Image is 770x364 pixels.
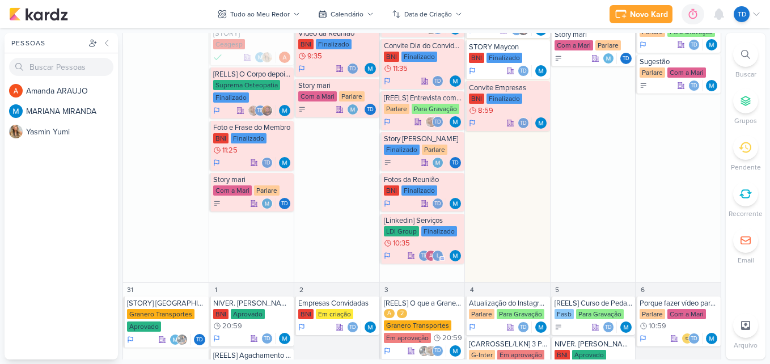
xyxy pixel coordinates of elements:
[213,29,292,38] div: [STORY]
[520,325,527,331] p: Td
[298,323,305,332] div: Em Andamento
[450,345,461,357] div: Responsável: MARIANA MIRANDA
[555,299,633,308] div: [REELS] Curso de Pedagogia
[640,309,665,319] div: Parlare
[9,7,68,21] img: kardz.app
[425,116,446,128] div: Colaboradores: Sarah Violante, Thais de carvalho
[450,198,461,209] img: MARIANA MIRANDA
[261,198,273,209] img: MARIANA MIRANDA
[384,216,463,225] div: [Linkedin] Serviços
[384,145,420,155] div: Finalizado
[620,321,632,333] img: MARIANA MIRANDA
[469,350,495,360] div: G-Inter
[432,157,446,168] div: Colaboradores: MARIANA MIRANDA
[397,309,407,318] div: 2
[279,105,290,116] img: MARIANA MIRANDA
[347,63,361,74] div: Colaboradores: Thais de carvalho
[9,104,23,118] img: MARIANA MIRANDA
[365,104,376,115] div: Thais de carvalho
[630,9,668,20] div: Novo Kard
[365,63,376,74] img: MARIANA MIRANDA
[555,30,633,39] div: Story mari
[425,250,437,261] div: aline.ferraz@ldigroup.com.br
[367,107,374,113] p: Td
[393,239,410,247] span: 10:35
[194,334,205,345] div: Responsável: Thais de carvalho
[349,325,356,331] p: Td
[248,105,259,116] img: Sarah Violante
[450,157,461,168] div: Responsável: Thais de carvalho
[555,350,570,360] div: BNI
[257,108,264,114] p: Td
[381,284,392,295] div: 3
[339,91,365,101] div: Parlare
[469,323,476,332] div: Em Andamento
[437,253,439,259] p: l
[486,53,522,63] div: Finalizado
[127,309,194,319] div: Granero Transportes
[620,53,632,64] div: Responsável: Thais de carvalho
[384,94,463,103] div: [REELS] Entrevista com a Gabi
[535,321,547,333] div: Responsável: MARIANA MIRANDA
[603,53,617,64] div: Colaboradores: MARIANA MIRANDA
[261,105,273,116] img: Eduardo Rodrigues Campos
[429,253,433,259] p: a
[640,334,646,343] div: Em Andamento
[307,52,322,60] span: 9:35
[384,333,431,343] div: Em aprovação
[213,106,220,115] div: Em Andamento
[316,39,352,49] div: Finalizado
[261,198,276,209] div: Colaboradores: MARIANA MIRANDA
[605,325,612,331] p: Td
[279,157,290,168] img: MARIANA MIRANDA
[213,123,292,132] div: Foto e Frase do Membro
[127,299,206,308] div: [STORY] Uberlândia
[213,52,222,63] div: Done
[603,321,617,333] div: Colaboradores: Thais de carvalho
[450,157,461,168] div: Thais de carvalho
[298,29,377,38] div: Vídeo da Reunião
[261,333,273,344] div: Thais de carvalho
[452,160,459,166] p: Td
[347,63,358,74] div: Thais de carvalho
[735,69,756,79] p: Buscar
[486,94,522,104] div: Finalizado
[384,226,419,236] div: LDI Group
[298,105,306,113] div: A Fazer
[595,40,621,50] div: Parlare
[279,198,290,209] div: Responsável: Thais de carvalho
[432,116,443,128] div: Thais de carvalho
[9,38,86,48] div: Pessoas
[731,162,761,172] p: Pendente
[432,250,443,261] div: luciano@ldigroup.com.br
[365,321,376,333] div: Responsável: MARIANA MIRANDA
[667,309,706,319] div: Com a Mari
[298,39,314,49] div: BNI
[298,299,377,308] div: Empresas Convidadas
[384,309,395,318] div: A
[688,80,700,91] div: Thais de carvalho
[450,198,461,209] div: Responsável: MARIANA MIRANDA
[127,321,161,332] div: Aprovado
[682,333,693,344] img: IDBOX - Agência de Design
[393,65,408,73] span: 11:35
[255,52,276,63] div: Colaboradores: MARIANA MIRANDA, Yasmin Yumi
[127,335,134,344] div: Em Andamento
[9,58,113,76] input: Buscar Pessoas
[261,157,273,168] div: Thais de carvalho
[255,105,266,116] div: Thais de carvalho
[418,345,446,357] div: Colaboradores: Everton Granero, Sarah Violante, Thais de carvalho
[384,346,391,355] div: Em Andamento
[450,116,461,128] div: Responsável: MARIANA MIRANDA
[384,199,391,208] div: Em Andamento
[9,84,23,98] img: Amanda ARAUJO
[706,39,717,50] div: Responsável: MARIANA MIRANDA
[469,83,548,92] div: Convite Empresas
[213,334,220,343] div: Em Andamento
[497,350,544,360] div: Em aprovação
[469,340,548,349] div: [CARROSSEL/LKN] 3 Passos - Mobilidade
[279,333,290,344] div: Responsável: MARIANA MIRANDA
[649,322,666,330] span: 10:59
[620,321,632,333] div: Responsável: MARIANA MIRANDA
[518,321,529,333] div: Thais de carvalho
